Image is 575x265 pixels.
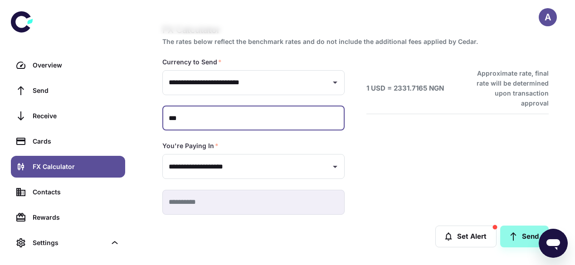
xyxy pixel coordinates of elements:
label: You're Paying In [162,141,219,150]
button: Set Alert [435,226,497,247]
a: Contacts [11,181,125,203]
a: Cards [11,130,125,152]
a: Receive [11,105,125,127]
a: FX Calculator [11,156,125,178]
div: Receive [33,111,120,121]
div: Contacts [33,187,120,197]
div: Overview [33,60,120,70]
div: Send [33,86,120,96]
button: A [539,8,557,26]
a: Rewards [11,207,125,228]
button: Open [329,160,341,173]
a: Send [500,226,549,247]
div: Cards [33,136,120,146]
iframe: Button to launch messaging window [539,229,568,258]
div: Settings [33,238,106,248]
div: Settings [11,232,125,254]
h6: 1 USD = 2331.7165 NGN [366,83,444,94]
h6: Approximate rate, final rate will be determined upon transaction approval [467,68,549,108]
a: Overview [11,54,125,76]
div: Rewards [33,212,120,222]
label: Currency to Send [162,58,222,67]
button: Open [329,76,341,89]
div: FX Calculator [33,162,120,172]
a: Send [11,80,125,101]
